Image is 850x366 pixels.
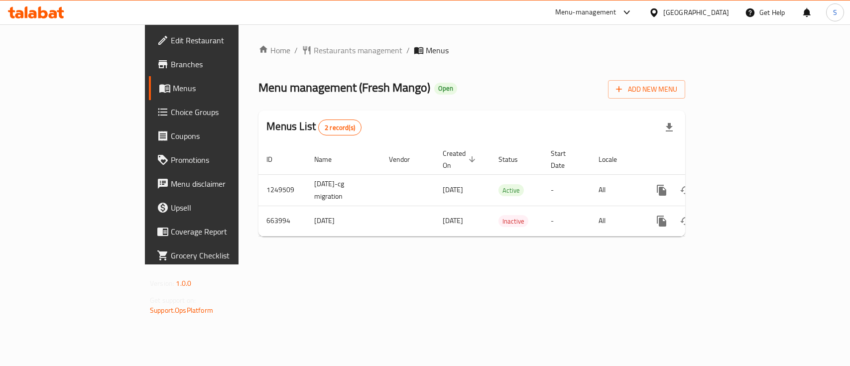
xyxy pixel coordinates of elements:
span: Promotions [171,154,279,166]
span: Open [434,84,457,93]
span: Menus [173,82,279,94]
span: Created On [443,147,479,171]
button: more [650,178,674,202]
span: Menus [426,44,449,56]
span: Grocery Checklist [171,249,279,261]
div: Menu-management [555,6,616,18]
span: Name [314,153,345,165]
button: more [650,209,674,233]
button: Change Status [674,209,698,233]
td: All [591,206,642,236]
span: Menu disclaimer [171,178,279,190]
td: - [543,174,591,206]
span: Branches [171,58,279,70]
span: Coverage Report [171,226,279,238]
span: Upsell [171,202,279,214]
a: Coupons [149,124,287,148]
div: Export file [657,116,681,139]
span: Coupons [171,130,279,142]
h2: Menus List [266,119,362,135]
div: Open [434,83,457,95]
a: Choice Groups [149,100,287,124]
span: [DATE] [443,214,463,227]
table: enhanced table [258,144,753,237]
div: [GEOGRAPHIC_DATA] [663,7,729,18]
button: Add New Menu [608,80,685,99]
span: Vendor [389,153,423,165]
span: Start Date [551,147,579,171]
div: Total records count [318,120,362,135]
a: Promotions [149,148,287,172]
span: 2 record(s) [319,123,361,132]
span: Add New Menu [616,83,677,96]
span: Active [498,185,524,196]
nav: breadcrumb [258,44,685,56]
td: - [543,206,591,236]
a: Coverage Report [149,220,287,244]
span: Menu management ( Fresh Mango ) [258,76,430,99]
span: Version: [150,277,174,290]
a: Branches [149,52,287,76]
td: [DATE]-cg migration [306,174,381,206]
a: Menus [149,76,287,100]
a: Upsell [149,196,287,220]
button: Change Status [674,178,698,202]
span: Locale [599,153,630,165]
span: Status [498,153,531,165]
td: [DATE] [306,206,381,236]
span: [DATE] [443,183,463,196]
li: / [406,44,410,56]
span: Restaurants management [314,44,402,56]
td: All [591,174,642,206]
span: Choice Groups [171,106,279,118]
a: Edit Restaurant [149,28,287,52]
a: Support.OpsPlatform [150,304,213,317]
div: Inactive [498,215,528,227]
span: S [833,7,837,18]
div: Active [498,184,524,196]
span: ID [266,153,285,165]
span: Edit Restaurant [171,34,279,46]
a: Restaurants management [302,44,402,56]
span: 1.0.0 [176,277,191,290]
span: Get support on: [150,294,196,307]
li: / [294,44,298,56]
th: Actions [642,144,753,175]
span: Inactive [498,216,528,227]
a: Grocery Checklist [149,244,287,267]
a: Menu disclaimer [149,172,287,196]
